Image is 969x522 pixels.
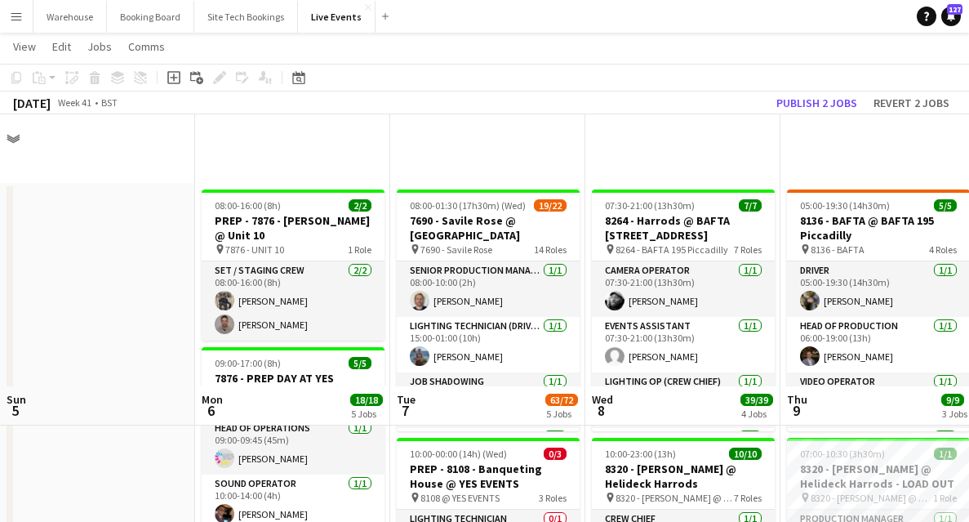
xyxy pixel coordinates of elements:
span: 9/9 [941,394,964,406]
span: 08:00-16:00 (8h) [215,199,281,212]
span: 127 [947,4,962,15]
span: 5/5 [934,199,957,212]
span: Sun [7,392,26,407]
span: 05:00-19:30 (14h30m) [800,199,890,212]
span: 39/39 [740,394,773,406]
div: 3 Jobs [942,408,967,420]
span: 7690 - Savile Rose [420,243,492,256]
span: 10/10 [729,448,762,460]
span: 8320 - [PERSON_NAME] @ Helideck Harrods - LOAD OUT [811,492,933,504]
span: 7876 - UNIT 10 [225,243,284,256]
button: Warehouse [33,1,107,33]
div: BST [101,96,118,109]
button: Publish 2 jobs [770,92,864,114]
button: Revert 2 jobs [867,92,956,114]
span: 7/7 [739,199,762,212]
div: 5 Jobs [351,408,382,420]
span: 4 Roles [929,243,957,256]
app-card-role: Events Assistant1/107:30-21:00 (13h30m)[PERSON_NAME] [592,317,775,373]
span: 8136 - BAFTA [811,243,865,256]
span: 8108 @ YES EVENTS [420,492,500,504]
span: 18/18 [350,394,383,406]
span: Edit [52,39,71,54]
app-card-role: Crew Chief1/1 [397,428,580,484]
span: Week 41 [54,96,95,109]
app-card-role: Camera Operator1/107:30-21:00 (13h30m)[PERSON_NAME] [592,261,775,317]
span: 1 Role [933,492,957,504]
span: 8320 - [PERSON_NAME] @ Helideck Harrods [616,492,734,504]
app-job-card: 08:00-16:00 (8h)2/2PREP - 7876 - [PERSON_NAME] @ Unit 10 7876 - UNIT 101 RoleSet / Staging Crew2/... [202,190,384,341]
app-card-role: Lighting Op (Crew Chief)1/107:30-21:00 (13h30m)![PERSON_NAME] [592,373,775,428]
app-job-card: 08:00-01:30 (17h30m) (Wed)19/227690 - Savile Rose @ [GEOGRAPHIC_DATA] 7690 - Savile Rose14 RolesS... [397,190,580,431]
button: Booking Board [107,1,194,33]
span: 6 [199,401,223,420]
div: [DATE] [13,95,51,111]
span: 09:00-17:00 (8h) [215,357,281,369]
span: 8 [589,401,613,420]
span: Jobs [87,39,112,54]
span: 7 Roles [734,492,762,504]
span: 10:00-00:00 (14h) (Wed) [410,448,507,460]
a: Comms [122,36,171,57]
span: Mon [202,392,223,407]
app-card-role: Lighting Technician (Driver)1/115:00-01:00 (10h)[PERSON_NAME] [397,317,580,373]
a: Jobs [81,36,118,57]
span: 5 [4,401,26,420]
h3: 8320 - [PERSON_NAME] @ Helideck Harrods [592,462,775,491]
button: Live Events [298,1,376,33]
span: 3 Roles [539,492,567,504]
button: Site Tech Bookings [194,1,298,33]
span: 7 [394,401,416,420]
h3: PREP - 8108 - Banqueting House @ YES EVENTS [397,462,580,491]
span: 8264 - BAFTA 195 Piccadilly [616,243,728,256]
app-card-role: Senior Production Manager1/108:00-10:00 (2h)[PERSON_NAME] [397,261,580,317]
span: Comms [128,39,165,54]
span: 7 Roles [734,243,762,256]
span: 5/5 [349,357,371,369]
a: Edit [46,36,78,57]
div: 5 Jobs [546,408,577,420]
a: 127 [941,7,961,26]
span: Tue [397,392,416,407]
span: 08:00-01:30 (17h30m) (Wed) [410,199,526,212]
app-card-role: Set / Staging Crew2/208:00-16:00 (8h)[PERSON_NAME][PERSON_NAME] [202,261,384,341]
a: View [7,36,42,57]
span: 19/22 [534,199,567,212]
span: 07:00-10:30 (3h30m) [800,448,885,460]
span: View [13,39,36,54]
h3: 7876 - PREP DAY AT YES EVENTS [202,371,384,400]
span: Thu [787,392,807,407]
span: 1/1 [934,448,957,460]
span: 63/72 [545,394,578,406]
h3: PREP - 7876 - [PERSON_NAME] @ Unit 10 [202,213,384,243]
span: 10:00-23:00 (13h) [605,448,676,460]
app-card-role: Production Coordinator1/1 [592,428,775,484]
span: 1 Role [348,243,371,256]
app-job-card: 07:30-21:00 (13h30m)7/78264 - Harrods @ BAFTA [STREET_ADDRESS] 8264 - BAFTA 195 Piccadilly7 Roles... [592,190,775,431]
div: 4 Jobs [741,408,772,420]
app-card-role: Head of Operations1/109:00-09:45 (45m)[PERSON_NAME] [202,419,384,475]
span: 07:30-21:00 (13h30m) [605,199,695,212]
h3: 8264 - Harrods @ BAFTA [STREET_ADDRESS] [592,213,775,243]
h3: 7690 - Savile Rose @ [GEOGRAPHIC_DATA] [397,213,580,243]
span: 2/2 [349,199,371,212]
span: Wed [592,392,613,407]
span: 14 Roles [534,243,567,256]
app-card-role: Job Shadowing1/116:30-01:00 (8h30m)[PERSON_NAME] [397,373,580,428]
span: 0/3 [544,448,567,460]
span: 9 [785,401,807,420]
